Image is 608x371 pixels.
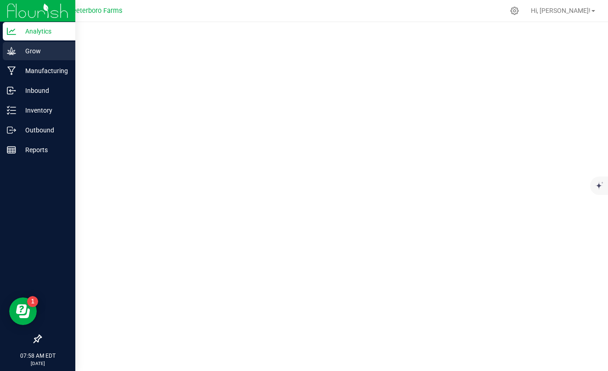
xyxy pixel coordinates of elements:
inline-svg: Reports [7,145,16,154]
inline-svg: Analytics [7,27,16,36]
p: Grow [16,46,71,57]
span: Skeeterboro Farms [65,7,122,15]
inline-svg: Manufacturing [7,66,16,75]
iframe: Resource center unread badge [27,296,38,307]
p: Analytics [16,26,71,37]
p: Inbound [16,85,71,96]
p: Manufacturing [16,65,71,76]
iframe: Resource center [9,297,37,325]
p: Reports [16,144,71,155]
p: 07:58 AM EDT [4,352,71,360]
p: Outbound [16,125,71,136]
p: Inventory [16,105,71,116]
inline-svg: Grow [7,46,16,56]
span: Hi, [PERSON_NAME]! [531,7,591,14]
inline-svg: Inbound [7,86,16,95]
div: Manage settings [509,6,520,15]
p: [DATE] [4,360,71,367]
inline-svg: Inventory [7,106,16,115]
inline-svg: Outbound [7,126,16,135]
